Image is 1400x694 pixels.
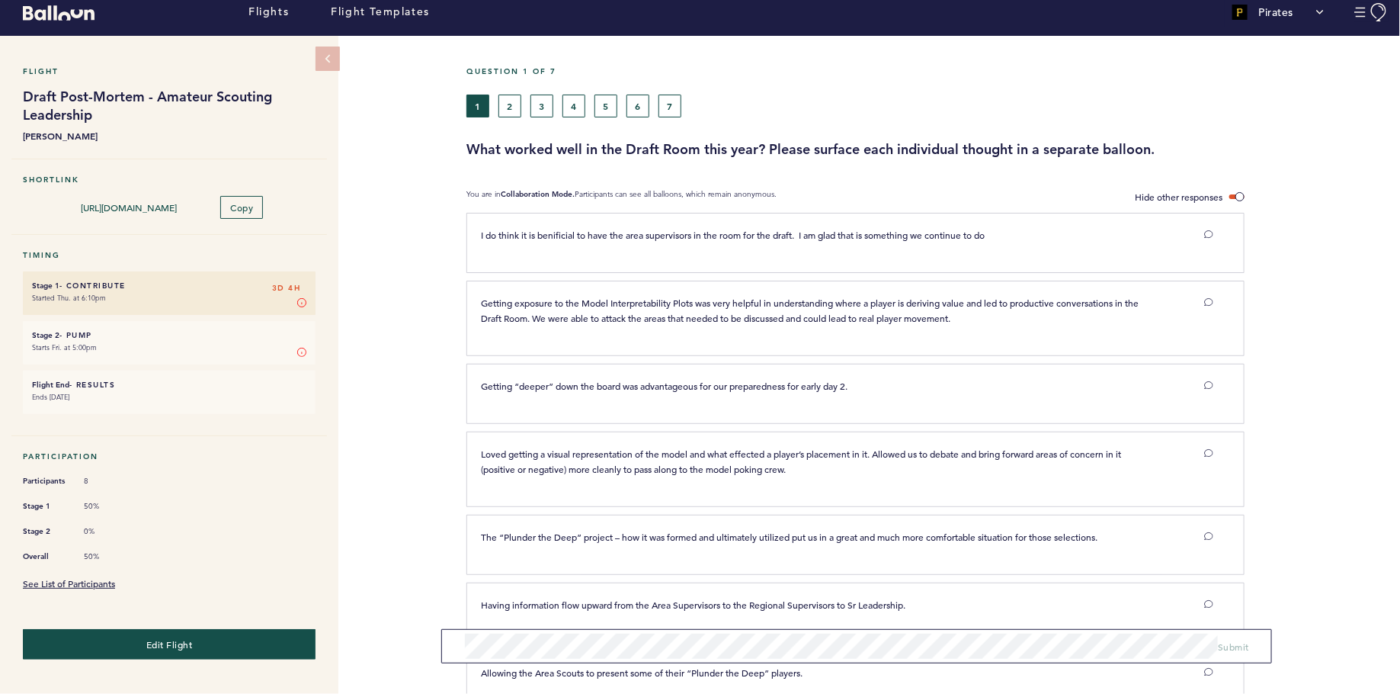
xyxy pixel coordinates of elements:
[331,4,430,21] a: Flight Templates
[11,4,95,20] a: Balloon
[466,140,1389,159] h3: What worked well in the Draft Room this year? Please surface each individual thought in a separat...
[626,95,649,117] button: 6
[23,474,69,489] span: Participants
[466,66,1389,76] h5: Question 1 of 7
[84,526,130,537] span: 0%
[658,95,681,117] button: 7
[32,281,306,291] h6: - Contribute
[481,229,985,241] span: I do think it is benificial to have the area supervisors in the room for the draft. I am glad tha...
[220,196,263,219] button: Copy
[481,297,1141,324] span: Getting exposure to the Model Interpretability Plots was very helpful in understanding where a pl...
[466,95,489,117] button: 1
[32,330,306,340] h6: - Pump
[32,380,69,390] small: Flight End
[84,476,130,487] span: 8
[562,95,585,117] button: 4
[146,638,193,651] span: Edit Flight
[23,629,316,660] button: Edit Flight
[466,189,777,205] p: You are in Participants can see all balloons, which remain anonymous.
[248,4,289,21] a: Flights
[1218,641,1249,653] span: Submit
[32,281,59,291] small: Stage 1
[230,201,253,214] span: Copy
[1218,639,1249,654] button: Submit
[594,95,617,117] button: 5
[23,88,316,124] h1: Draft Post-Mortem - Amateur Scouting Leadership
[481,599,905,611] span: Having information flow upward from the Area Supervisors to the Regional Supervisors to Sr Leader...
[32,392,69,402] time: Ends [DATE]
[23,128,316,143] b: [PERSON_NAME]
[1136,191,1223,203] span: Hide other responses
[84,501,130,512] span: 50%
[1354,3,1389,22] button: Manage Account
[23,175,316,185] h5: Shortlink
[32,293,106,303] time: Started Thu. at 6:10pm
[501,189,575,199] b: Collaboration Mode.
[23,499,69,514] span: Stage 1
[530,95,553,117] button: 3
[498,95,521,117] button: 2
[481,667,803,679] span: Allowing the Area Scouts to present some of their “Plunder the Deep” players.
[23,549,69,564] span: Overall
[23,250,316,260] h5: Timing
[32,342,97,352] time: Starts Fri. at 5:00pm
[23,451,316,461] h5: Participation
[23,5,95,21] svg: Balloon
[23,66,316,76] h5: Flight
[23,524,69,539] span: Stage 2
[272,281,301,296] span: 3D 4H
[32,380,306,390] h6: - Results
[23,577,115,590] a: See List of Participants
[1259,5,1294,20] p: Pirates
[481,448,1123,475] span: Loved getting a visual representation of the model and what effected a player’s placement in it. ...
[32,330,59,340] small: Stage 2
[481,380,847,392] span: Getting “deeper” down the board was advantageous for our preparedness for early day 2.
[84,551,130,562] span: 50%
[481,531,1097,543] span: The “Plunder the Deep” project – how it was formed and ultimately utilized put us in a great and ...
